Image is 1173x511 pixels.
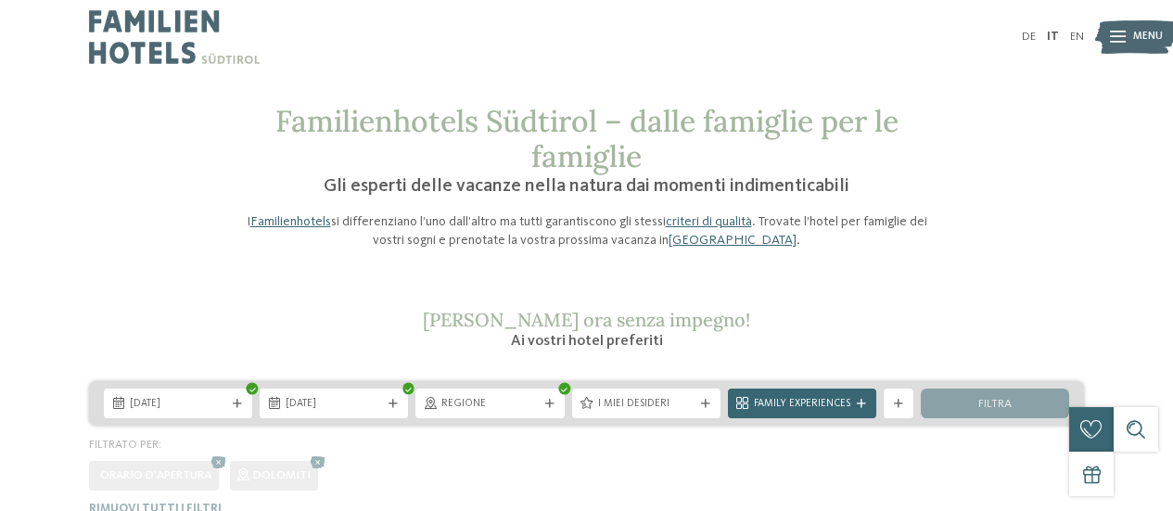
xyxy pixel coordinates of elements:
span: Menu [1133,30,1163,45]
span: [DATE] [286,397,382,412]
span: Gli esperti delle vacanze nella natura dai momenti indimenticabili [324,177,849,196]
p: I si differenziano l’uno dall’altro ma tutti garantiscono gli stessi . Trovate l’hotel per famigl... [235,212,939,249]
span: I miei desideri [598,397,695,412]
a: IT [1047,31,1059,43]
span: Family Experiences [754,397,850,412]
span: Regione [441,397,538,412]
span: [PERSON_NAME] ora senza impegno! [423,308,750,331]
a: Familienhotels [250,215,331,228]
a: DE [1022,31,1036,43]
span: [DATE] [130,397,226,412]
a: criteri di qualità [666,215,752,228]
span: Familienhotels Südtirol – dalle famiglie per le famiglie [275,102,899,175]
a: EN [1070,31,1084,43]
a: [GEOGRAPHIC_DATA] [669,234,797,247]
span: Ai vostri hotel preferiti [511,334,663,349]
